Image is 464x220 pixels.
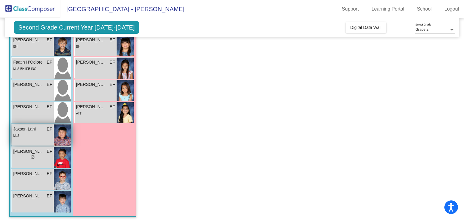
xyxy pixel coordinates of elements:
[13,104,43,110] span: [PERSON_NAME]
[60,4,184,14] span: [GEOGRAPHIC_DATA] - [PERSON_NAME]
[110,81,115,88] span: EF
[31,155,35,159] span: do_not_disturb_alt
[13,193,43,199] span: [PERSON_NAME]
[350,25,382,30] span: Digital Data Wall
[13,45,18,48] span: BH
[47,148,52,155] span: EF
[13,134,20,137] span: MLS
[412,4,437,14] a: School
[47,37,52,43] span: EF
[76,112,82,115] span: ATT
[13,37,43,43] span: [PERSON_NAME]
[47,193,52,199] span: EF
[76,104,106,110] span: [PERSON_NAME]
[110,104,115,110] span: EF
[47,104,52,110] span: EF
[14,21,139,34] span: Second Grade Current Year [DATE]-[DATE]
[110,37,115,43] span: EF
[47,171,52,177] span: EF
[13,171,43,177] span: [PERSON_NAME]
[13,148,43,155] span: [PERSON_NAME]
[13,67,36,71] span: MLS BH IEB INC
[346,22,386,33] button: Digital Data Wall
[13,59,43,65] span: Faatin H'Odiore
[13,81,43,88] span: [PERSON_NAME]
[47,59,52,65] span: EF
[415,27,428,32] span: Grade 2
[13,126,43,132] span: Jaxson Lahi
[76,81,106,88] span: [PERSON_NAME]
[110,59,115,65] span: EF
[367,4,409,14] a: Learning Portal
[76,59,106,65] span: [PERSON_NAME]
[47,126,52,132] span: EF
[76,45,80,48] span: BH
[76,37,106,43] span: [PERSON_NAME]
[337,4,364,14] a: Support
[47,81,52,88] span: EF
[440,4,464,14] a: Logout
